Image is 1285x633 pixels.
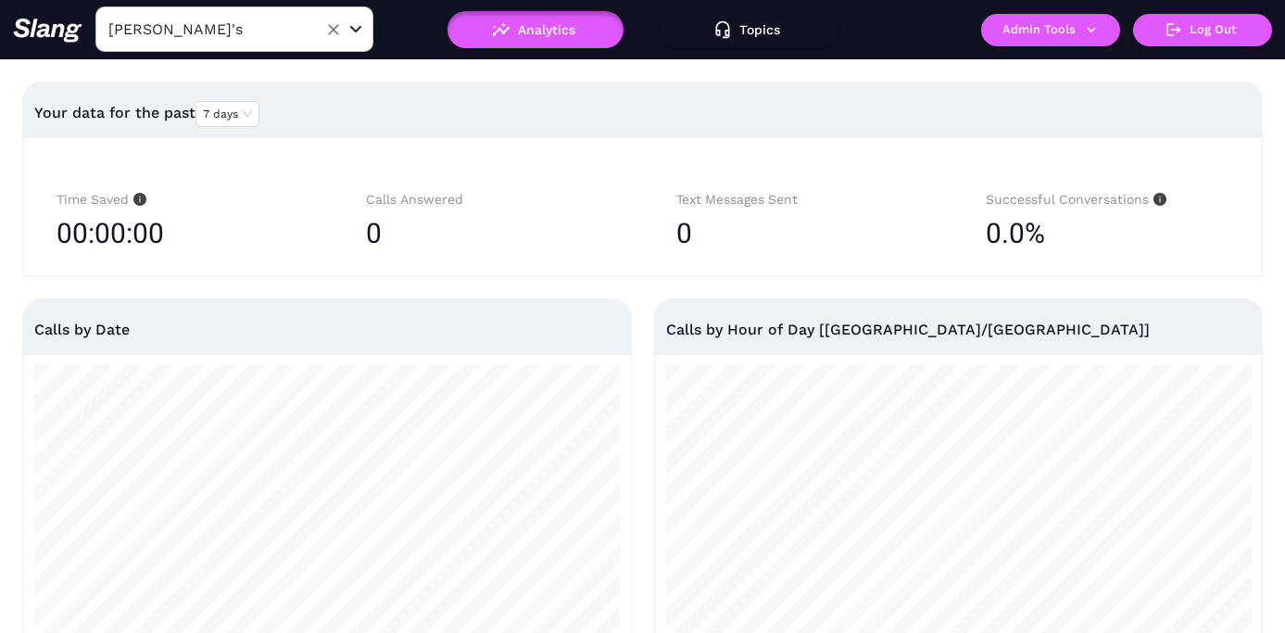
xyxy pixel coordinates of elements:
div: Calls by Date [34,299,620,360]
span: 0 [676,217,692,249]
span: Successful Conversations [986,192,1166,207]
span: 7 days [203,102,252,126]
span: 0.0% [986,210,1045,257]
span: info-circle [1149,193,1166,206]
button: Log Out [1133,14,1272,46]
div: Calls Answered [366,189,609,210]
span: Time Saved [57,192,146,207]
span: 0 [366,217,382,249]
span: 00:00:00 [57,210,164,257]
span: info-circle [129,193,146,206]
div: Your data for the past [34,91,1251,135]
button: Admin Tools [981,14,1120,46]
div: Text Messages Sent [676,189,919,210]
button: Open [345,19,367,41]
button: Topics [661,11,837,48]
button: Analytics [447,11,624,48]
button: Clear [321,17,346,43]
img: 623511267c55cb56e2f2a487_logo2.png [13,18,82,43]
a: Analytics [447,22,624,35]
div: Calls by Hour of Day [[GEOGRAPHIC_DATA]/[GEOGRAPHIC_DATA]] [666,299,1252,360]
